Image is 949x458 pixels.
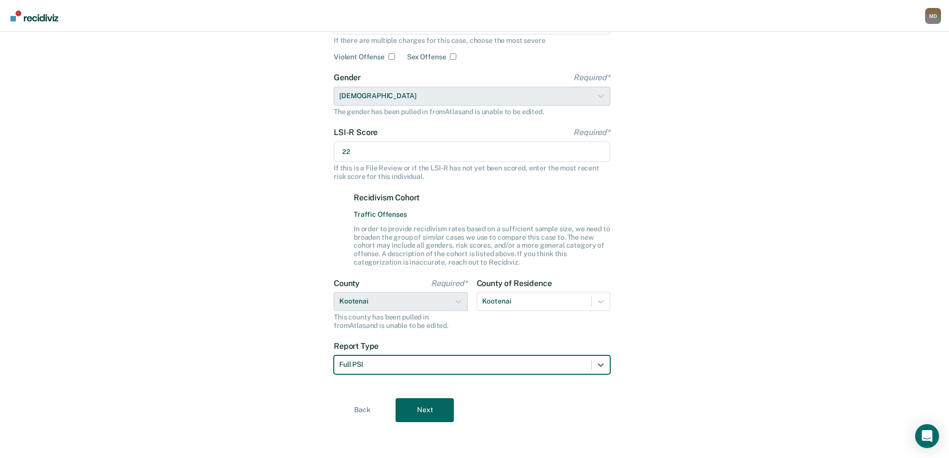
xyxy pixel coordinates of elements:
button: Profile dropdown button [925,8,941,24]
label: Gender [334,73,610,82]
label: LSI-R Score [334,128,610,137]
label: Sex Offense [407,53,446,61]
label: County [334,279,468,288]
button: Next [396,398,454,422]
label: Recidivism Cohort [354,193,610,202]
span: Required* [573,73,610,82]
button: Back [333,398,392,422]
div: The gender has been pulled in from Atlas and is unable to be edited. [334,108,610,116]
div: If there are multiple charges for this case, choose the most severe [334,36,610,45]
span: Traffic Offenses [354,210,610,219]
label: County of Residence [477,279,611,288]
div: Open Intercom Messenger [915,424,939,448]
div: M D [925,8,941,24]
img: Recidiviz [10,10,58,21]
span: Required* [431,279,468,288]
div: This county has been pulled in from Atlas and is unable to be edited. [334,313,468,330]
div: If this is a File Review or if the LSI-R has not yet been scored, enter the most recent risk scor... [334,164,610,181]
div: In order to provide recidivism rates based on a sufficient sample size, we need to broaden the gr... [354,225,610,267]
label: Report Type [334,341,610,351]
span: Required* [573,128,610,137]
label: Violent Offense [334,53,385,61]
